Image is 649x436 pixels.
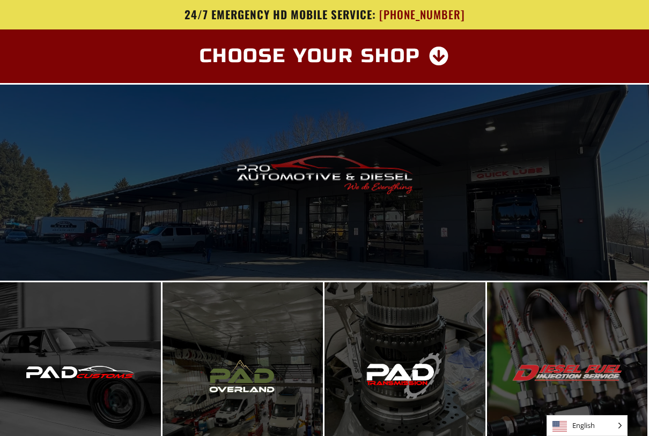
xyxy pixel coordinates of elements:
[11,8,638,21] a: 24/7 Emergency HD Mobile Service: [PHONE_NUMBER]
[379,8,465,21] span: [PHONE_NUMBER]
[547,415,628,436] aside: Language selected: English
[187,40,463,72] a: Choose Your Shop
[185,6,376,22] span: 24/7 Emergency HD Mobile Service:
[547,416,627,435] span: English
[200,47,421,66] span: Choose Your Shop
